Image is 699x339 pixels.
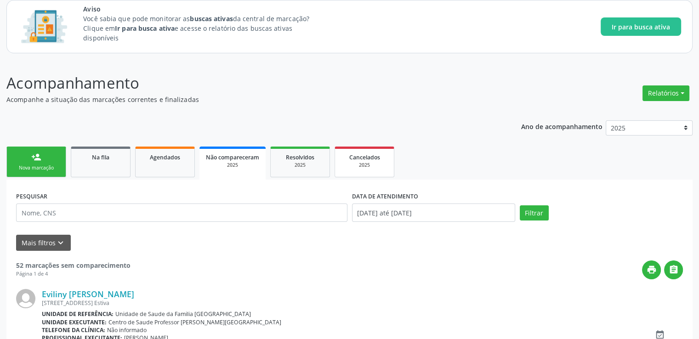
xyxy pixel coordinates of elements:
[31,152,41,162] div: person_add
[642,85,689,101] button: Relatórios
[352,189,418,203] label: DATA DE ATENDIMENTO
[190,14,233,23] strong: buscas ativas
[42,289,134,299] a: Eviliny [PERSON_NAME]
[16,235,71,251] button: Mais filtroskeyboard_arrow_down
[150,153,180,161] span: Agendados
[277,162,323,169] div: 2025
[647,265,657,275] i: print
[56,238,66,248] i: keyboard_arrow_down
[6,95,487,104] p: Acompanhe a situação das marcações correntes e finalizadas
[108,318,281,326] span: Centro de Saude Professor [PERSON_NAME][GEOGRAPHIC_DATA]
[42,318,107,326] b: Unidade executante:
[520,205,549,221] button: Filtrar
[669,265,679,275] i: 
[6,72,487,95] p: Acompanhamento
[16,270,131,278] div: Página 1 de 4
[115,310,251,318] span: Unidade de Saude da Familia [GEOGRAPHIC_DATA]
[341,162,387,169] div: 2025
[107,326,147,334] span: Não informado
[83,14,326,43] p: Você sabia que pode monitorar as da central de marcação? Clique em e acesse o relatório das busca...
[206,153,259,161] span: Não compareceram
[612,22,670,32] span: Ir para busca ativa
[664,260,683,279] button: 
[642,260,661,279] button: print
[286,153,314,161] span: Resolvidos
[601,17,681,36] button: Ir para busca ativa
[16,189,47,203] label: PESQUISAR
[349,153,380,161] span: Cancelados
[92,153,109,161] span: Na fila
[16,261,131,270] strong: 52 marcações sem comparecimento
[18,6,70,47] img: Imagem de CalloutCard
[42,326,105,334] b: Telefone da clínica:
[42,299,637,307] div: [STREET_ADDRESS] Estiva
[13,164,59,171] div: Nova marcação
[83,4,326,14] span: Aviso
[115,24,175,33] strong: Ir para busca ativa
[352,203,515,222] input: Selecione um intervalo
[206,162,259,169] div: 2025
[42,310,114,318] b: Unidade de referência:
[16,203,347,222] input: Nome, CNS
[521,120,602,132] p: Ano de acompanhamento
[16,289,35,308] img: img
